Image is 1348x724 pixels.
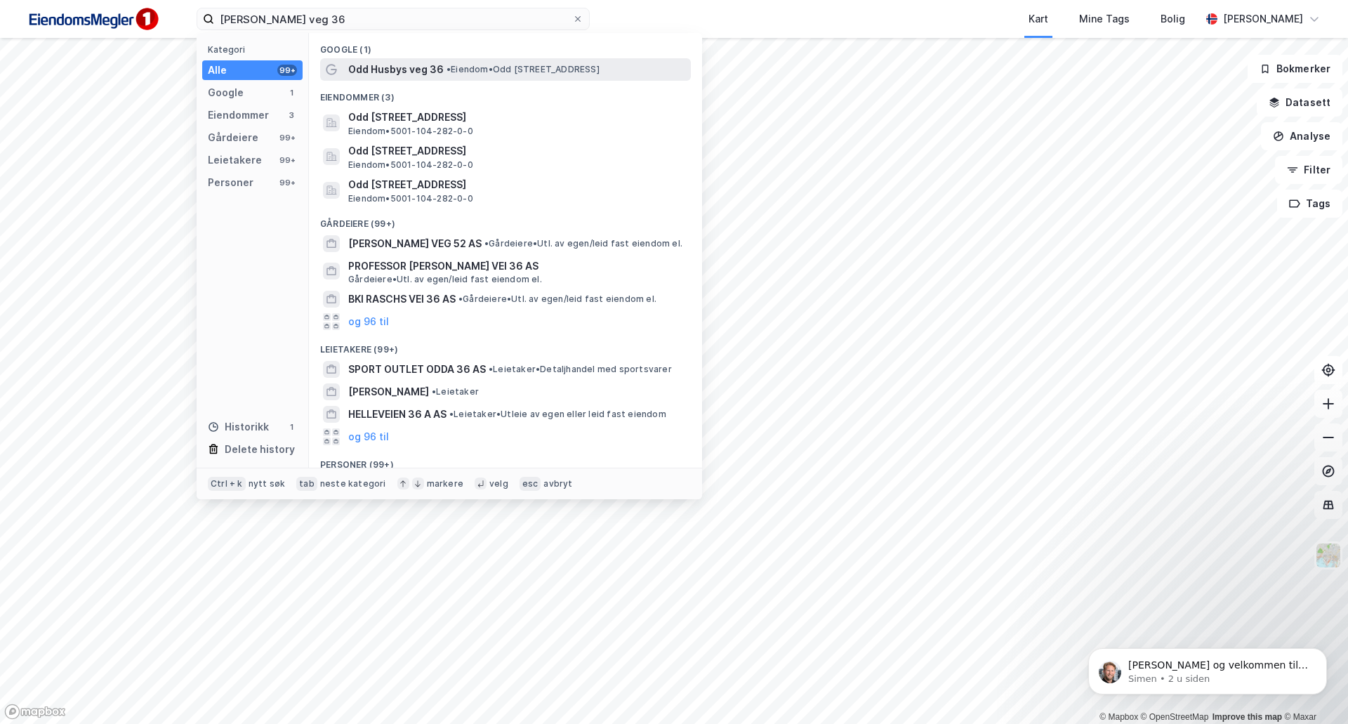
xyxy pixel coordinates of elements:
[489,364,672,375] span: Leietaker • Detaljhandel med sportsvarer
[309,33,702,58] div: Google (1)
[208,419,269,435] div: Historikk
[348,109,685,126] span: Odd [STREET_ADDRESS]
[286,110,297,121] div: 3
[1212,712,1282,722] a: Improve this map
[4,704,66,720] a: Mapbox homepage
[348,406,447,423] span: HELLEVEIEN 36 A AS
[277,132,297,143] div: 99+
[427,478,463,489] div: markere
[208,44,303,55] div: Kategori
[309,333,702,358] div: Leietakere (99+)
[449,409,454,419] span: •
[489,478,508,489] div: velg
[22,4,163,35] img: F4PB6Px+NJ5v8B7XTbfpPpyloAAAAASUVORK5CYII=
[1067,619,1348,717] iframe: Intercom notifications melding
[286,87,297,98] div: 1
[208,84,244,101] div: Google
[1079,11,1130,27] div: Mine Tags
[208,477,246,491] div: Ctrl + k
[277,154,297,166] div: 99+
[484,238,682,249] span: Gårdeiere • Utl. av egen/leid fast eiendom el.
[1099,712,1138,722] a: Mapbox
[277,177,297,188] div: 99+
[1315,542,1342,569] img: Z
[489,364,493,374] span: •
[348,291,456,308] span: BKI RASCHS VEI 36 AS
[249,478,286,489] div: nytt søk
[309,448,702,473] div: Personer (99+)
[432,386,436,397] span: •
[447,64,600,75] span: Eiendom • Odd [STREET_ADDRESS]
[348,159,473,171] span: Eiendom • 5001-104-282-0-0
[61,54,242,67] p: Message from Simen, sent 2 u siden
[348,383,429,400] span: [PERSON_NAME]
[208,107,269,124] div: Eiendommer
[348,126,473,137] span: Eiendom • 5001-104-282-0-0
[309,207,702,232] div: Gårdeiere (99+)
[320,478,386,489] div: neste kategori
[348,361,486,378] span: SPORT OUTLET ODDA 36 AS
[214,8,572,29] input: Søk på adresse, matrikkel, gårdeiere, leietakere eller personer
[1257,88,1342,117] button: Datasett
[309,81,702,106] div: Eiendommer (3)
[1029,11,1048,27] div: Kart
[208,152,262,169] div: Leietakere
[484,238,489,249] span: •
[348,274,542,285] span: Gårdeiere • Utl. av egen/leid fast eiendom el.
[208,174,253,191] div: Personer
[225,441,295,458] div: Delete history
[447,64,451,74] span: •
[296,477,317,491] div: tab
[432,386,479,397] span: Leietaker
[348,313,389,330] button: og 96 til
[277,65,297,76] div: 99+
[520,477,541,491] div: esc
[208,129,258,146] div: Gårdeiere
[61,41,241,108] span: [PERSON_NAME] og velkommen til Newsec Maps, [PERSON_NAME] det er du lurer på så er det bare å ta ...
[286,421,297,433] div: 1
[543,478,572,489] div: avbryt
[458,294,463,304] span: •
[1223,11,1303,27] div: [PERSON_NAME]
[348,176,685,193] span: Odd [STREET_ADDRESS]
[1261,122,1342,150] button: Analyse
[348,235,482,252] span: [PERSON_NAME] VEG 52 AS
[348,258,685,275] span: PROFESSOR [PERSON_NAME] VEI 36 AS
[1161,11,1185,27] div: Bolig
[1141,712,1209,722] a: OpenStreetMap
[348,193,473,204] span: Eiendom • 5001-104-282-0-0
[348,143,685,159] span: Odd [STREET_ADDRESS]
[348,61,444,78] span: Odd Husbys veg 36
[449,409,666,420] span: Leietaker • Utleie av egen eller leid fast eiendom
[1248,55,1342,83] button: Bokmerker
[208,62,227,79] div: Alle
[458,294,656,305] span: Gårdeiere • Utl. av egen/leid fast eiendom el.
[348,428,389,445] button: og 96 til
[1275,156,1342,184] button: Filter
[1277,190,1342,218] button: Tags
